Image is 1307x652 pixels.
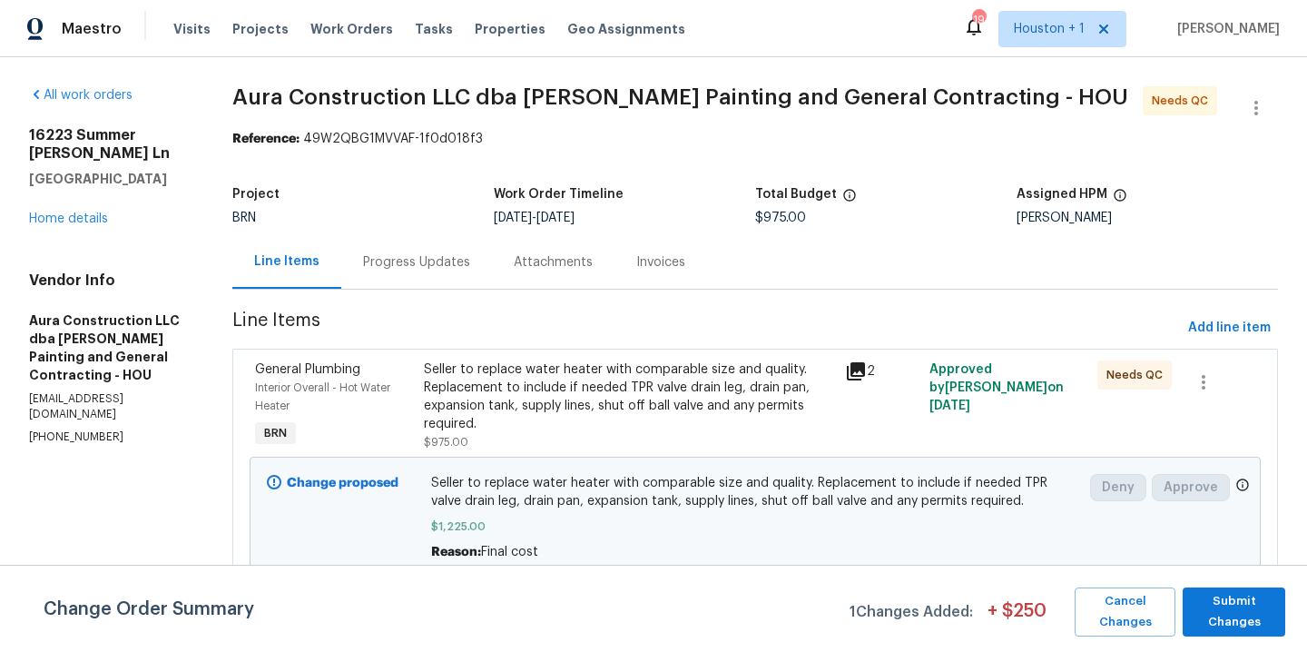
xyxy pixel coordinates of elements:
span: [PERSON_NAME] [1170,20,1280,38]
button: Submit Changes [1183,588,1285,637]
p: [EMAIL_ADDRESS][DOMAIN_NAME] [29,391,189,422]
span: Final cost [481,546,538,558]
span: Houston + 1 [1014,20,1085,38]
span: [DATE] [536,212,575,224]
span: Approved by [PERSON_NAME] on [929,363,1064,412]
span: Properties [475,20,545,38]
div: [PERSON_NAME] [1017,212,1278,224]
span: $1,225.00 [431,518,1078,536]
span: Tasks [415,23,453,35]
span: The total cost of line items that have been proposed by Opendoor. This sum includes line items th... [842,188,857,212]
span: Aura Construction LLC dba [PERSON_NAME] Painting and General Contracting - HOU [232,86,1128,108]
h5: Work Order Timeline [494,188,624,201]
button: Cancel Changes [1075,588,1175,637]
div: 19 [972,11,985,29]
button: Approve [1152,474,1230,501]
b: Change proposed [287,477,398,489]
span: $975.00 [424,437,468,448]
span: Maestro [62,20,122,38]
span: + $ 250 [988,602,1047,637]
div: Progress Updates [363,253,470,272]
span: $975.00 [755,212,806,224]
span: BRN [232,212,256,224]
span: Only a market manager or an area construction manager can approve [1235,478,1250,497]
p: [PHONE_NUMBER] [29,430,189,445]
span: Reason: [431,546,481,558]
span: 1 Changes Added: [850,595,973,637]
span: Geo Assignments [567,20,685,38]
span: General Plumbing [255,363,360,376]
div: Invoices [636,253,685,272]
button: Deny [1090,474,1146,501]
span: Needs QC [1152,92,1215,110]
h2: 16223 Summer [PERSON_NAME] Ln [29,126,189,163]
div: Line Items [254,252,319,271]
div: 49W2QBG1MVVAF-1f0d018f3 [232,130,1278,148]
span: Seller to replace water heater with comparable size and quality. Replacement to include if needed... [431,474,1078,510]
span: Line Items [232,311,1181,345]
span: [DATE] [494,212,532,224]
span: Interior Overall - Hot Water Heater [255,382,390,411]
span: Visits [173,20,211,38]
h5: Assigned HPM [1017,188,1107,201]
h5: Aura Construction LLC dba [PERSON_NAME] Painting and General Contracting - HOU [29,311,189,384]
a: All work orders [29,89,133,102]
b: Reference: [232,133,300,145]
span: Add line item [1188,317,1271,340]
span: Cancel Changes [1084,591,1166,633]
h5: Project [232,188,280,201]
span: Needs QC [1106,366,1170,384]
span: Projects [232,20,289,38]
span: [DATE] [929,400,970,412]
h4: Vendor Info [29,272,189,290]
div: Attachments [514,253,593,272]
span: Change Order Summary [44,588,254,637]
span: Work Orders [310,20,393,38]
span: - [494,212,575,224]
span: Submit Changes [1192,591,1276,633]
span: BRN [257,424,294,442]
h5: Total Budget [755,188,837,201]
button: Add line item [1181,311,1278,345]
span: The hpm assigned to this work order. [1113,188,1127,212]
a: Home details [29,212,108,225]
h5: [GEOGRAPHIC_DATA] [29,170,189,188]
div: 2 [845,361,919,382]
div: Seller to replace water heater with comparable size and quality. Replacement to include if needed... [424,361,834,433]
